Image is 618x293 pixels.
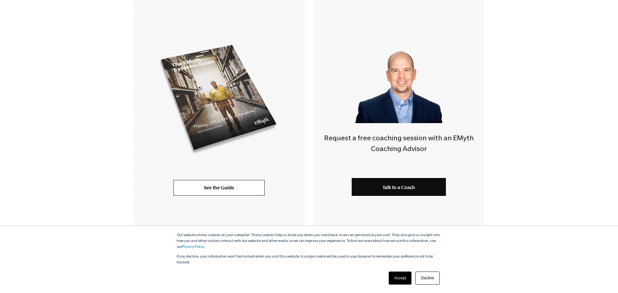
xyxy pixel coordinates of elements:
a: Decline [415,272,439,285]
img: Smart-business-coach.png [352,39,446,123]
a: See the Guide [173,180,265,196]
h4: Request a free coaching session with an EMyth Coaching Advisor [313,134,484,156]
p: If you decline, your information won’t be tracked when you visit this website. A single cookie wi... [177,254,442,266]
img: systems-mockup-transp [156,41,282,158]
p: Our website stores cookies on your computer. These cookies help us know you when you come back so... [177,233,442,250]
a: Privacy Policy [182,245,204,249]
a: Talk to a Coach [352,178,446,196]
a: Accept [389,272,412,285]
span: Talk to a Coach [383,185,415,190]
